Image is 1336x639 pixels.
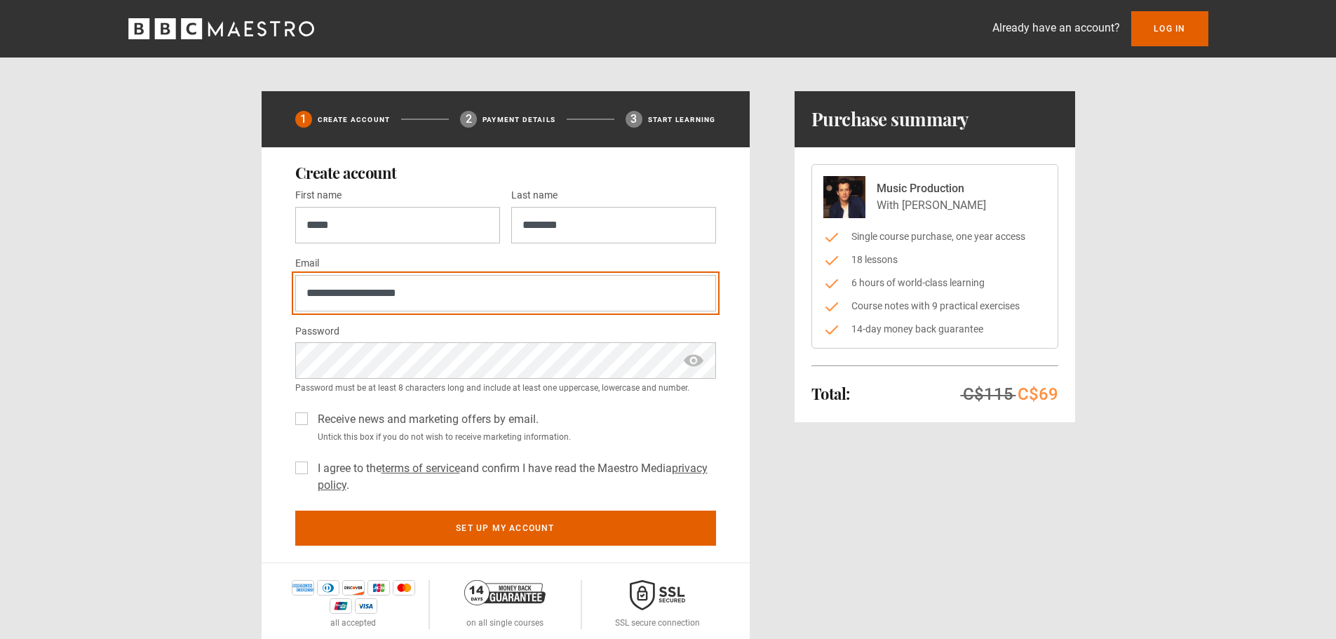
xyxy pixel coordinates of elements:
p: Start learning [648,114,716,125]
h2: Create account [295,164,716,181]
label: I agree to the and confirm I have read the Maestro Media . [312,460,716,494]
img: unionpay [330,598,352,614]
img: amex [292,580,314,596]
svg: BBC Maestro [128,18,314,39]
small: Untick this box if you do not wish to receive marketing information. [312,431,716,443]
label: Password [295,323,339,340]
button: Set up my account [295,511,716,546]
p: Create Account [318,114,391,125]
li: Single course purchase, one year access [823,229,1046,244]
span: C$115 [963,384,1013,404]
small: Password must be at least 8 characters long and include at least one uppercase, lowercase and num... [295,382,716,394]
label: Email [295,255,319,272]
p: Payment details [483,114,555,125]
p: Already have an account? [992,20,1120,36]
label: Last name [511,187,558,204]
h1: Purchase summary [811,108,969,130]
span: C$69 [1018,384,1058,404]
div: 3 [626,111,642,128]
img: 14-day-money-back-guarantee-42d24aedb5115c0ff13b.png [464,580,546,605]
img: visa [355,598,377,614]
p: SSL secure connection [615,617,700,629]
label: First name [295,187,342,204]
li: 14-day money back guarantee [823,322,1046,337]
img: diners [317,580,339,596]
img: jcb [367,580,390,596]
h2: Total: [811,385,850,402]
li: 6 hours of world-class learning [823,276,1046,290]
a: Log In [1131,11,1208,46]
div: 1 [295,111,312,128]
li: 18 lessons [823,253,1046,267]
p: With [PERSON_NAME] [877,197,986,214]
img: mastercard [393,580,415,596]
p: all accepted [330,617,376,629]
span: show password [682,342,705,379]
p: on all single courses [466,617,544,629]
label: Receive news and marketing offers by email. [312,411,539,428]
p: Music Production [877,180,986,197]
li: Course notes with 9 practical exercises [823,299,1046,314]
div: 2 [460,111,477,128]
img: discover [342,580,365,596]
a: terms of service [382,462,460,475]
